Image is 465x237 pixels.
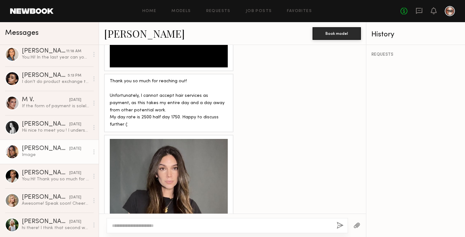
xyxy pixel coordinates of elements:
[22,128,89,134] div: Hii nice to meet you ! I understand, however, I only accept payment as it’s important for me to s...
[22,48,66,54] div: [PERSON_NAME]
[313,27,361,40] button: Book model
[206,9,231,13] a: Requests
[287,9,312,13] a: Favorites
[69,122,81,128] div: [DATE]
[110,78,228,129] div: Thank you so much for reaching out! Unfortunately, I cannot accept hair services as payment, as t...
[371,31,460,38] div: History
[171,9,191,13] a: Models
[66,48,81,54] div: 11:18 AM
[22,219,69,225] div: [PERSON_NAME]
[69,219,81,225] div: [DATE]
[22,194,69,201] div: [PERSON_NAME]
[313,30,361,36] a: Book model
[68,73,81,79] div: 5:13 PM
[5,29,39,37] span: Messages
[69,146,81,152] div: [DATE]
[22,201,89,207] div: Awesome! Speak soon! Cheers! ☺️ [PERSON_NAME] Contact: Email - [PERSON_NAME][EMAIL_ADDRESS][DOMAI...
[22,176,89,182] div: You: Hi! Thank you so much for applying. Are you able to share a recent photo of your hair? Addit...
[69,170,81,176] div: [DATE]
[22,103,89,109] div: If the form of payment is solely the hair service, then I don’t believe I am the right candidate ...
[22,54,89,60] div: You: Hi! In the last year can you tell us what you have had done to your hair? And if you have ev...
[22,79,89,85] div: I don’t do product exchange type of shoots but what are you planning to do as service?
[22,121,69,128] div: [PERSON_NAME]
[69,97,81,103] div: [DATE]
[246,9,272,13] a: Job Posts
[371,53,460,57] div: REQUESTS
[22,146,69,152] div: [PERSON_NAME]
[69,195,81,201] div: [DATE]
[22,170,69,176] div: [PERSON_NAME]
[142,9,157,13] a: Home
[22,72,68,79] div: [PERSON_NAME]
[22,152,89,158] div: Image
[22,225,89,231] div: hi there! I think that second week of August would be ideal for me!
[22,97,69,103] div: M V.
[104,27,185,40] a: [PERSON_NAME]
